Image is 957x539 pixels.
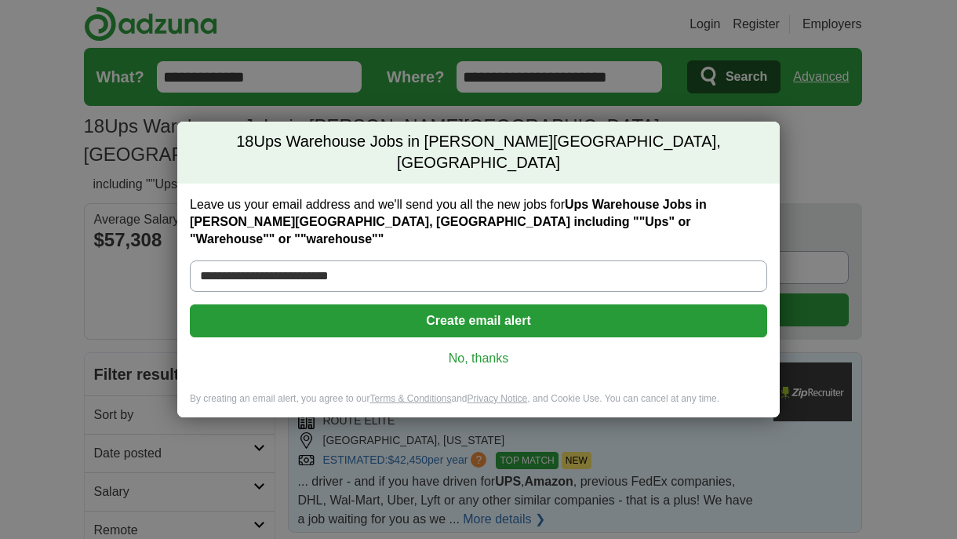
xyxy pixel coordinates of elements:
[190,198,707,246] strong: Ups Warehouse Jobs in [PERSON_NAME][GEOGRAPHIC_DATA], [GEOGRAPHIC_DATA] including ""Ups" or "Ware...
[236,131,253,153] span: 18
[190,304,767,337] button: Create email alert
[177,392,780,418] div: By creating an email alert, you agree to our and , and Cookie Use. You can cancel at any time.
[202,350,755,367] a: No, thanks
[468,393,528,404] a: Privacy Notice
[177,122,780,184] h2: Ups Warehouse Jobs in [PERSON_NAME][GEOGRAPHIC_DATA], [GEOGRAPHIC_DATA]
[190,196,767,248] label: Leave us your email address and we'll send you all the new jobs for
[369,393,451,404] a: Terms & Conditions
